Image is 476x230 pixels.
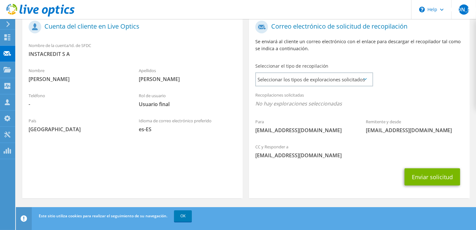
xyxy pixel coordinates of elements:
span: [PERSON_NAME] [29,76,126,83]
span: Seleccionar los tipos de exploraciones solicitados [256,73,372,86]
h1: Correo electrónico de solicitud de recopilación [255,21,460,33]
svg: \n [419,7,425,12]
span: [EMAIL_ADDRESS][DOMAIN_NAME] [255,127,353,134]
a: OK [174,210,192,222]
h1: Cuenta del cliente en Live Optics [29,21,233,33]
div: Nombre de la cuenta/Id. de SFDC [22,39,243,61]
label: Seleccionar el tipo de recopilación [255,63,328,69]
div: País [22,114,132,136]
span: Usuario final [139,101,236,108]
span: - [29,101,126,108]
div: Nombre [22,64,132,86]
button: Enviar solicitud [405,168,460,186]
div: Remitente y desde [359,115,470,137]
span: [GEOGRAPHIC_DATA] [29,126,126,133]
div: Rol de usuario [132,89,243,111]
span: [PERSON_NAME] [139,76,236,83]
span: es-ES [139,126,236,133]
span: INSTACREDIT S A [29,51,236,58]
div: Teléfono [22,89,132,111]
div: Para [249,115,359,137]
p: Se enviará al cliente un correo electrónico con el enlace para descargar el recopilador tal como ... [255,38,463,52]
span: No hay exploraciones seleccionadas [255,100,463,107]
span: Este sitio utiliza cookies para realizar el seguimiento de su navegación. [39,213,167,219]
span: [PERSON_NAME] [459,4,469,15]
div: Idioma de correo electrónico preferido [132,114,243,136]
div: Apellidos [132,64,243,86]
span: [EMAIL_ADDRESS][DOMAIN_NAME] [366,127,463,134]
div: Recopilaciones solicitadas [249,88,469,112]
div: CC y Responder a [249,140,469,162]
span: [EMAIL_ADDRESS][DOMAIN_NAME] [255,152,463,159]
